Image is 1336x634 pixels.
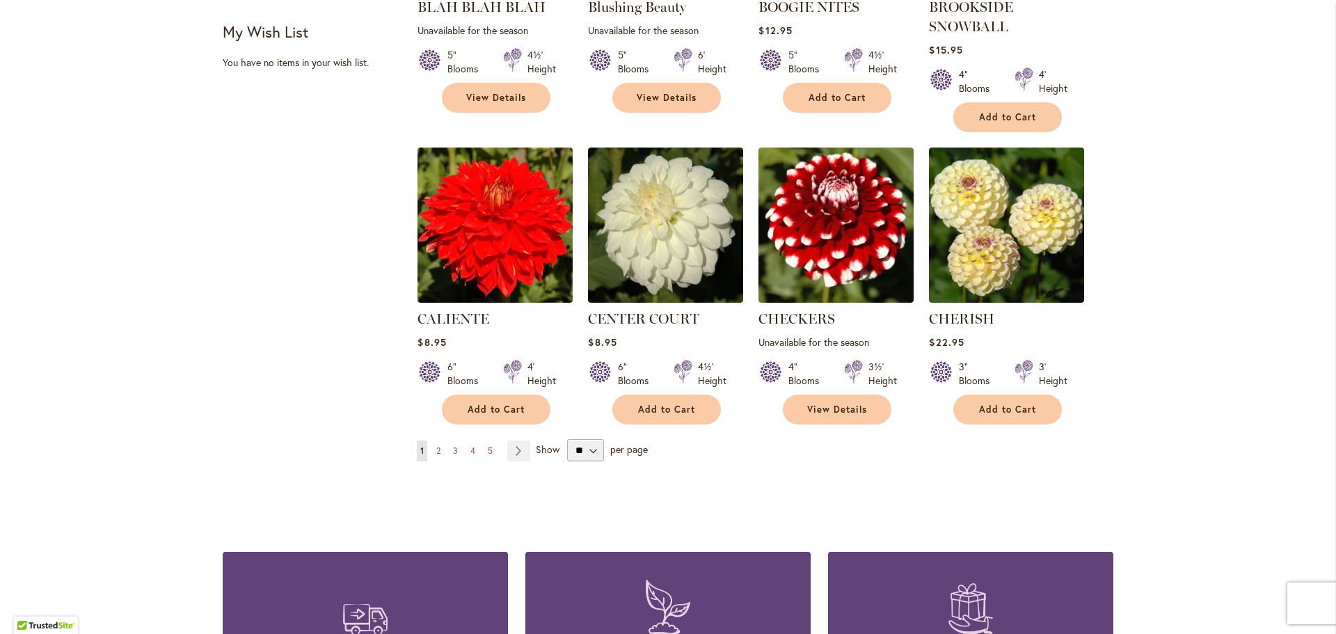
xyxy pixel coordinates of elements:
[698,360,726,388] div: 4½' Height
[488,445,493,456] span: 5
[979,111,1036,123] span: Add to Cart
[979,404,1036,415] span: Add to Cart
[588,310,699,327] a: CENTER COURT
[868,360,897,388] div: 3½' Height
[868,48,897,76] div: 4½' Height
[223,56,408,70] div: You have no items in your wish list.
[417,335,446,349] span: $8.95
[442,395,550,425] button: Add to Cart
[783,83,891,113] button: Add to Cart
[612,83,721,113] a: View Details
[470,445,475,456] span: 4
[450,441,461,461] a: 3
[637,92,697,104] span: View Details
[929,292,1084,306] a: CHERISH
[433,441,444,461] a: 2
[536,443,559,456] span: Show
[929,43,962,56] span: $15.95
[959,68,998,95] div: 4" Blooms
[10,585,49,624] iframe: Launch Accessibility Center
[436,445,440,456] span: 2
[612,395,721,425] button: Add to Cart
[447,48,486,76] div: 5" Blooms
[698,48,726,76] div: 6' Height
[638,404,695,415] span: Add to Cart
[588,148,743,303] img: CENTER COURT
[417,24,573,37] p: Unavailable for the season
[618,360,657,388] div: 6" Blooms
[484,441,496,461] a: 5
[588,335,617,349] span: $8.95
[447,360,486,388] div: 6" Blooms
[953,102,1062,132] button: Add to Cart
[758,24,792,37] span: $12.95
[929,310,994,327] a: CHERISH
[758,292,914,306] a: CHECKERS
[953,395,1062,425] button: Add to Cart
[758,148,914,303] img: CHECKERS
[588,292,743,306] a: CENTER COURT
[758,335,914,349] p: Unavailable for the season
[783,395,891,425] a: View Details
[468,404,525,415] span: Add to Cart
[420,445,424,456] span: 1
[417,148,573,303] img: CALIENTE
[1039,360,1067,388] div: 3' Height
[618,48,657,76] div: 5" Blooms
[959,360,998,388] div: 3" Blooms
[809,92,866,104] span: Add to Cart
[758,310,835,327] a: CHECKERS
[788,360,827,388] div: 4" Blooms
[1039,68,1067,95] div: 4' Height
[223,22,308,42] strong: My Wish List
[417,310,489,327] a: CALIENTE
[807,404,867,415] span: View Details
[610,443,648,456] span: per page
[467,441,479,461] a: 4
[929,148,1084,303] img: CHERISH
[588,24,743,37] p: Unavailable for the season
[466,92,526,104] span: View Details
[527,48,556,76] div: 4½' Height
[527,360,556,388] div: 4' Height
[453,445,458,456] span: 3
[788,48,827,76] div: 5" Blooms
[442,83,550,113] a: View Details
[929,335,964,349] span: $22.95
[417,292,573,306] a: CALIENTE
